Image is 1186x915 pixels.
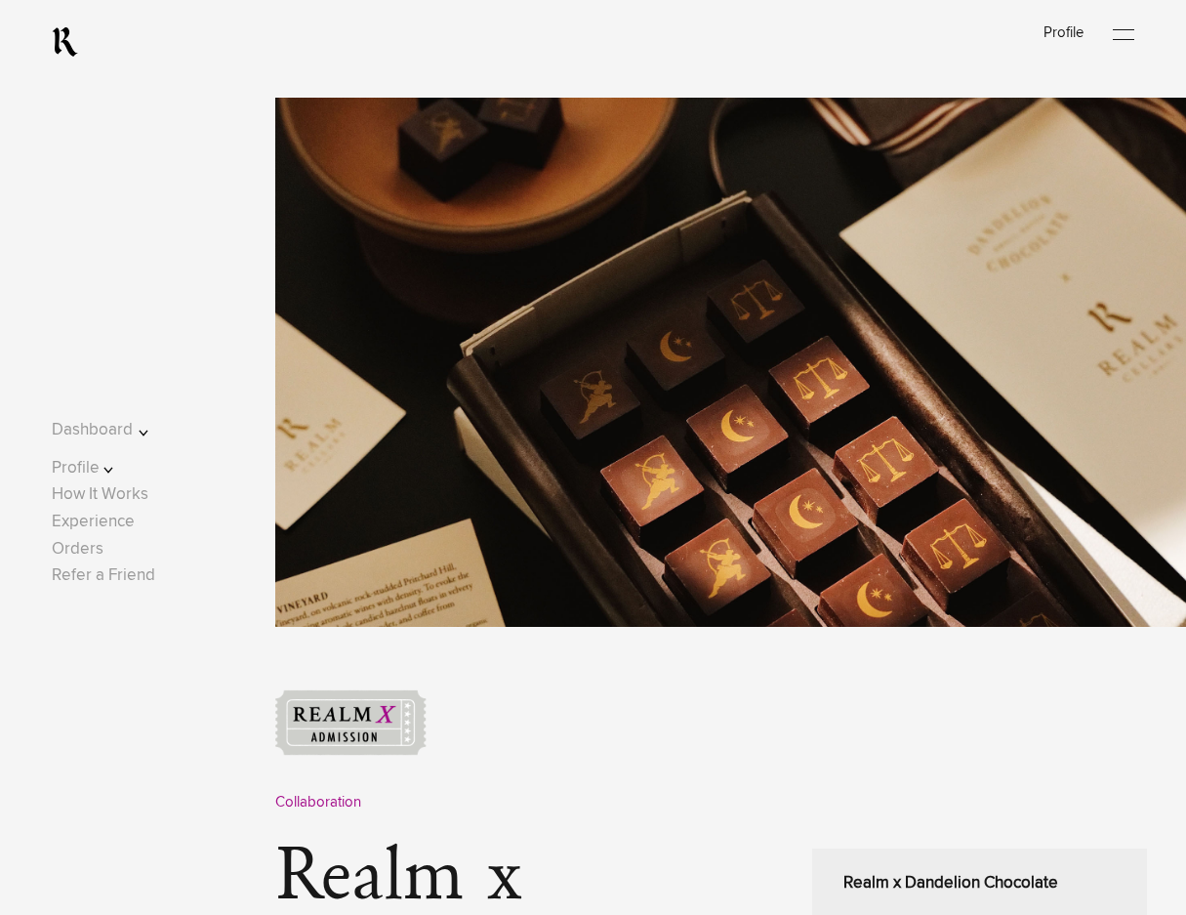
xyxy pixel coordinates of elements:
a: Profile [1043,25,1084,40]
a: Orders [52,541,103,558]
strong: Realm x Dandelion Chocolate [843,875,1058,892]
a: Experience [52,514,135,530]
button: Dashboard [52,417,176,443]
div: Collaboration [275,791,1146,814]
a: RealmCellars [52,26,78,58]
a: Refer a Friend [52,567,155,584]
a: How It Works [52,486,148,503]
img: ticket-graphic.png [275,689,427,757]
button: Profile [52,455,176,481]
